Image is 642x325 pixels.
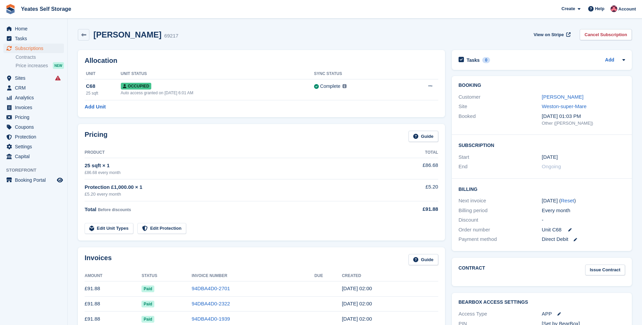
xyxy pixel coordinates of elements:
th: Unit [85,69,121,79]
span: Total [85,206,96,212]
div: Auto access granted on [DATE] 6:01 AM [121,90,314,96]
h2: Subscription [459,142,625,148]
div: End [459,163,542,171]
time: 2025-07-27 01:00:21 UTC [342,301,372,306]
div: APP [542,310,625,318]
a: menu [3,175,64,185]
h2: Allocation [85,57,438,65]
td: £91.88 [85,296,141,311]
div: 25 sqft × 1 [85,162,391,170]
a: Preview store [56,176,64,184]
span: Invoices [15,103,56,112]
a: 94DBA4D0-2701 [192,285,230,291]
div: Discount [459,216,542,224]
span: Capital [15,152,56,161]
div: Next invoice [459,197,542,205]
a: menu [3,24,64,33]
div: 69217 [164,32,178,40]
a: menu [3,34,64,43]
a: menu [3,132,64,142]
a: 94DBA4D0-1939 [192,316,230,322]
a: Issue Contract [585,265,625,276]
th: Product [85,147,391,158]
span: Storefront [6,167,67,174]
time: 2025-06-27 01:00:07 UTC [342,316,372,322]
a: menu [3,83,64,93]
div: C68 [86,82,121,90]
span: Paid [141,316,154,323]
span: Price increases [16,62,48,69]
span: Coupons [15,122,56,132]
a: 94DBA4D0-2322 [192,301,230,306]
a: Edit Unit Types [85,223,133,234]
span: Create [561,5,575,12]
td: £91.88 [85,281,141,296]
span: Ongoing [542,164,561,169]
a: Price increases NEW [16,62,64,69]
h2: BearBox Access Settings [459,300,625,305]
a: Add Unit [85,103,106,111]
h2: Billing [459,185,625,192]
th: Total [391,147,438,158]
div: Direct Debit [542,235,625,243]
div: 25 sqft [86,90,121,96]
img: stora-icon-8386f47178a22dfd0bd8f6a31ec36ba5ce8667c1dd55bd0f319d3a0aa187defe.svg [5,4,16,14]
a: Contracts [16,54,64,60]
img: icon-info-grey-7440780725fd019a000dd9b08b2336e03edf1995a4989e88bcd33f0948082b44.svg [342,84,347,88]
div: Access Type [459,310,542,318]
h2: Invoices [85,254,112,265]
div: Order number [459,226,542,234]
span: CRM [15,83,56,93]
th: Invoice Number [192,271,314,281]
span: Pricing [15,112,56,122]
div: Site [459,103,542,110]
time: 2025-08-27 01:00:49 UTC [342,285,372,291]
span: Booking Portal [15,175,56,185]
div: Booked [459,112,542,127]
a: Reset [561,198,574,203]
span: View on Stripe [534,31,564,38]
span: Paid [141,301,154,307]
span: Protection [15,132,56,142]
h2: Contract [459,265,485,276]
span: Account [618,6,636,12]
a: Guide [408,254,438,265]
a: menu [3,93,64,102]
div: Complete [320,83,340,90]
div: 0 [482,57,490,63]
div: Other ([PERSON_NAME]) [542,120,625,127]
span: Sites [15,73,56,83]
th: Status [141,271,192,281]
th: Unit Status [121,69,314,79]
a: Yeates Self Storage [18,3,74,15]
th: Sync Status [314,69,400,79]
h2: Tasks [467,57,480,63]
a: menu [3,122,64,132]
span: Analytics [15,93,56,102]
div: [DATE] 01:03 PM [542,112,625,120]
a: Cancel Subscription [580,29,632,40]
h2: Booking [459,83,625,88]
div: Start [459,153,542,161]
span: Home [15,24,56,33]
span: Subscriptions [15,44,56,53]
div: Protection £1,000.00 × 1 [85,183,391,191]
a: menu [3,73,64,83]
a: View on Stripe [531,29,572,40]
div: £5.20 every month [85,191,391,198]
div: [DATE] ( ) [542,197,625,205]
i: Smart entry sync failures have occurred [55,75,61,81]
th: Amount [85,271,141,281]
div: Customer [459,93,542,101]
img: James Griffin [611,5,617,12]
div: NEW [53,62,64,69]
a: Guide [408,131,438,142]
th: Created [342,271,438,281]
span: Before discounts [98,207,131,212]
td: £86.68 [391,158,438,179]
div: Every month [542,207,625,215]
div: £86.68 every month [85,170,391,176]
span: Occupied [121,83,151,90]
span: Tasks [15,34,56,43]
a: [PERSON_NAME] [542,94,583,100]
